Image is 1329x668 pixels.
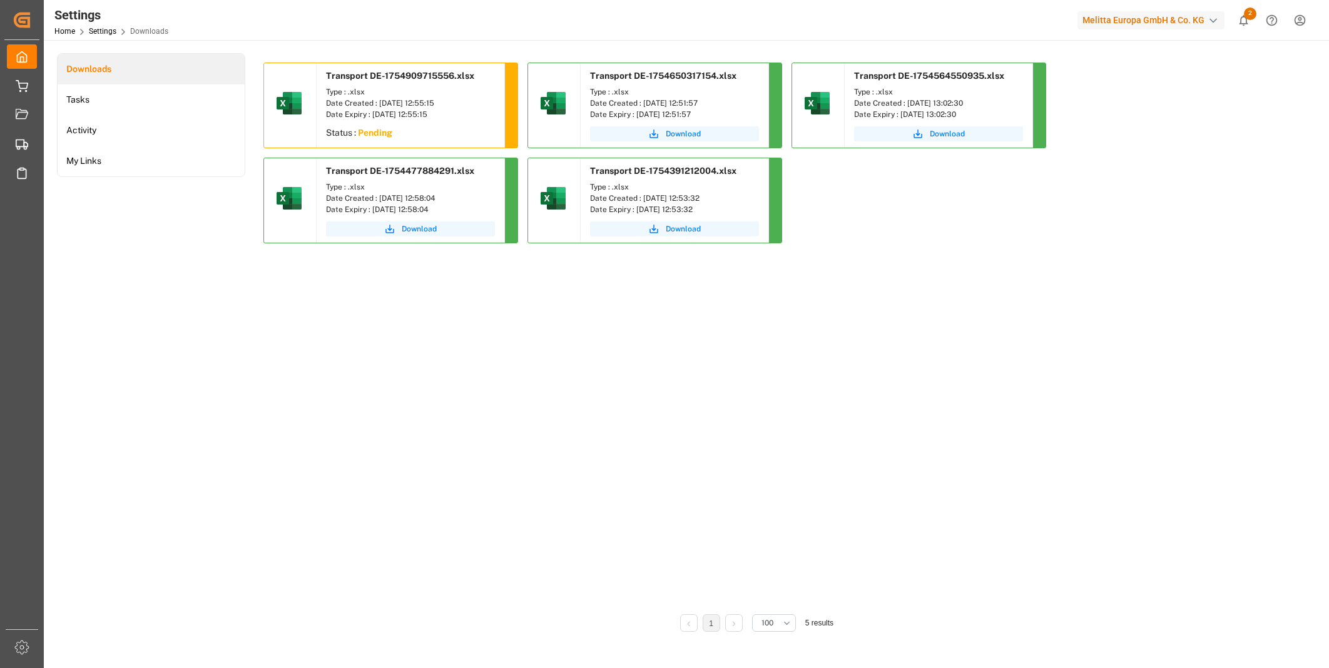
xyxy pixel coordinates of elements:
a: 1 [709,619,713,628]
div: Melitta Europa GmbH & Co. KG [1077,11,1225,29]
button: Download [854,126,1023,141]
a: Downloads [58,54,245,84]
span: Transport DE-1754477884291.xlsx [326,166,474,176]
div: Date Created : [DATE] 12:51:57 [590,98,759,109]
img: microsoft-excel-2019--v1.png [802,88,832,118]
a: Tasks [58,84,245,115]
li: Previous Page [680,614,698,632]
button: Download [326,221,495,236]
div: Date Expiry : [DATE] 12:53:32 [590,204,759,215]
span: 5 results [805,619,833,627]
img: microsoft-excel-2019--v1.png [538,88,568,118]
button: show 2 new notifications [1230,6,1258,34]
span: Transport DE-1754564550935.xlsx [854,71,1004,81]
div: Date Expiry : [DATE] 12:51:57 [590,109,759,120]
div: Settings [54,6,168,24]
div: Status : [317,123,504,146]
span: Transport DE-1754650317154.xlsx [590,71,736,81]
span: Download [666,223,701,235]
span: Download [402,223,437,235]
div: Type : .xlsx [590,86,759,98]
div: Date Expiry : [DATE] 12:55:15 [326,109,495,120]
span: Download [666,128,701,139]
button: Download [590,221,759,236]
a: Settings [89,27,116,36]
span: Transport DE-1754909715556.xlsx [326,71,474,81]
img: microsoft-excel-2019--v1.png [538,183,568,213]
span: Transport DE-1754391212004.xlsx [590,166,736,176]
a: Activity [58,115,245,146]
a: My Links [58,146,245,176]
div: Date Expiry : [DATE] 13:02:30 [854,109,1023,120]
div: Date Created : [DATE] 12:53:32 [590,193,759,204]
span: 100 [761,617,773,629]
span: 2 [1244,8,1256,20]
sapn: Pending [358,128,392,138]
div: Date Created : [DATE] 13:02:30 [854,98,1023,109]
button: open menu [752,614,796,632]
div: Date Expiry : [DATE] 12:58:04 [326,204,495,215]
div: Type : .xlsx [326,181,495,193]
button: Help Center [1258,6,1286,34]
li: Next Page [725,614,743,632]
div: Date Created : [DATE] 12:55:15 [326,98,495,109]
a: Home [54,27,75,36]
img: microsoft-excel-2019--v1.png [274,88,304,118]
div: Date Created : [DATE] 12:58:04 [326,193,495,204]
div: Type : .xlsx [854,86,1023,98]
img: microsoft-excel-2019--v1.png [274,183,304,213]
div: Type : .xlsx [326,86,495,98]
span: Download [930,128,965,139]
div: Type : .xlsx [590,181,759,193]
li: 1 [703,614,720,632]
button: Download [590,126,759,141]
button: Melitta Europa GmbH & Co. KG [1077,8,1230,32]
